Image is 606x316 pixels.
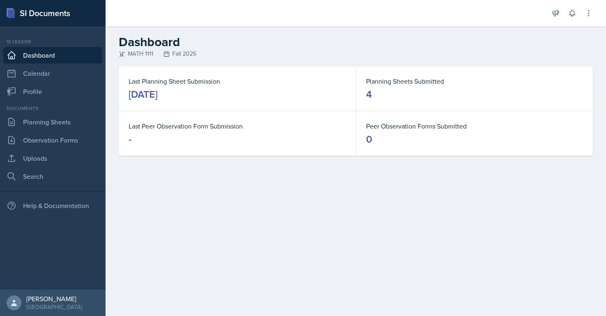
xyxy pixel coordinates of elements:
div: Si leader [3,38,102,45]
div: [DATE] [129,88,157,101]
div: MATH 1111 Fall 2025 [119,49,593,58]
a: Dashboard [3,47,102,63]
a: Profile [3,83,102,100]
dt: Peer Observation Forms Submitted [366,121,583,131]
dt: Planning Sheets Submitted [366,76,583,86]
a: Calendar [3,65,102,82]
div: 4 [366,88,372,101]
div: [GEOGRAPHIC_DATA] [26,303,82,311]
div: Documents [3,105,102,112]
a: Uploads [3,150,102,166]
div: 0 [366,133,372,146]
div: Help & Documentation [3,197,102,214]
a: Planning Sheets [3,114,102,130]
a: Search [3,168,102,185]
h2: Dashboard [119,35,593,49]
div: - [129,133,132,146]
a: Observation Forms [3,132,102,148]
dt: Last Planning Sheet Submission [129,76,346,86]
div: [PERSON_NAME] [26,295,82,303]
dt: Last Peer Observation Form Submission [129,121,346,131]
